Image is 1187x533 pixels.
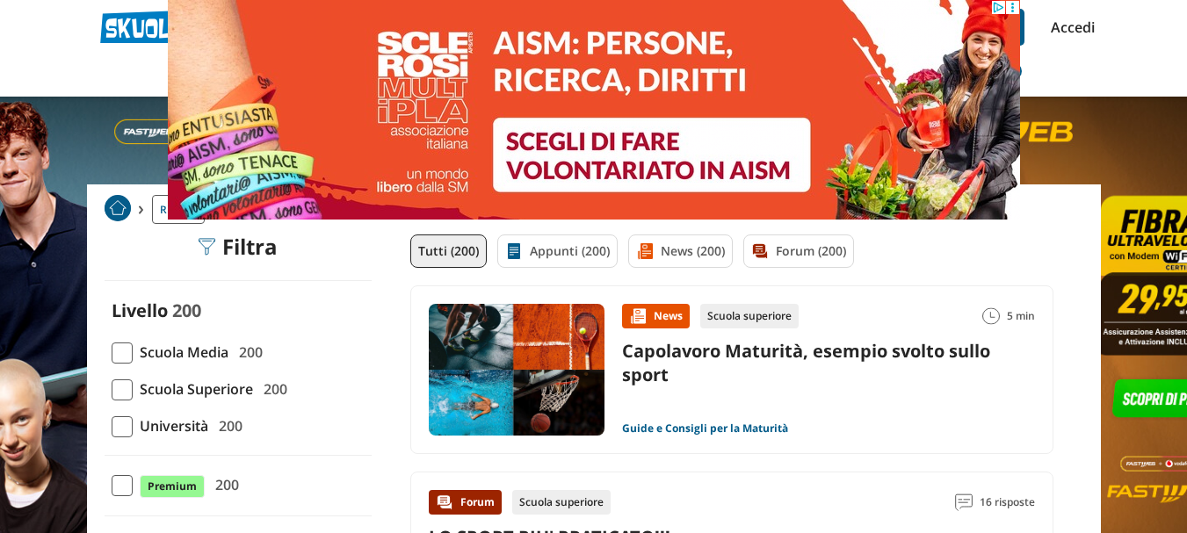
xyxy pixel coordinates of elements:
[112,299,168,322] label: Livello
[1007,304,1035,328] span: 5 min
[257,378,287,400] span: 200
[429,304,604,436] img: Immagine news
[198,238,215,256] img: Filtra filtri mobile
[1051,9,1088,46] a: Accedi
[232,341,263,364] span: 200
[429,490,502,515] div: Forum
[982,307,1000,325] img: Tempo lettura
[628,234,733,268] a: News (200)
[955,493,973,511] img: Commenti lettura
[208,473,239,496] span: 200
[105,195,131,224] a: Home
[622,421,788,436] a: Guide e Consigli per la Maturità
[622,304,690,328] div: News
[198,234,278,259] div: Filtra
[497,234,618,268] a: Appunti (200)
[172,299,201,322] span: 200
[980,490,1035,515] span: 16 risposte
[133,341,228,364] span: Scuola Media
[140,475,205,498] span: Premium
[505,242,523,260] img: Appunti filtro contenuto
[152,195,205,224] a: Ricerca
[436,493,453,511] img: Forum contenuto
[512,490,611,515] div: Scuola superiore
[622,339,990,386] a: Capolavoro Maturità, esempio svolto sullo sport
[105,195,131,221] img: Home
[410,234,487,268] a: Tutti (200)
[636,242,654,260] img: News filtro contenuto
[751,242,769,260] img: Forum filtro contenuto
[629,307,647,325] img: News contenuto
[743,234,854,268] a: Forum (200)
[133,414,208,437] span: Università
[212,414,242,437] span: 200
[133,378,253,400] span: Scuola Superiore
[700,304,799,328] div: Scuola superiore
